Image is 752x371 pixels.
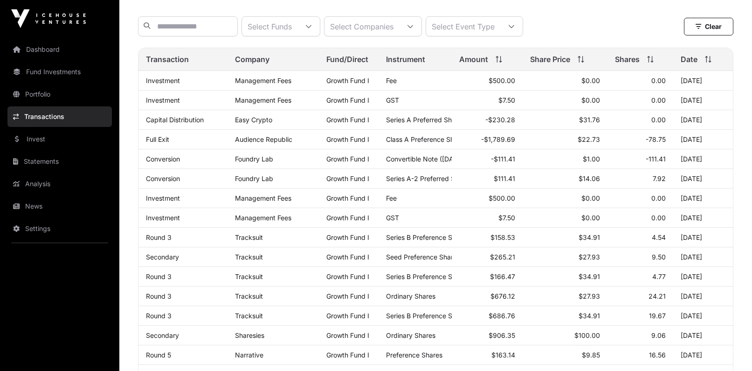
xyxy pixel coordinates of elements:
[386,253,460,261] span: Seed Preference Shares
[386,312,469,320] span: Series B Preference Shares
[146,96,180,104] a: Investment
[146,77,180,84] a: Investment
[386,194,397,202] span: Fee
[386,351,442,359] span: Preference Shares
[651,96,666,104] span: 0.00
[326,135,369,143] a: Growth Fund I
[324,17,399,36] div: Select Companies
[651,214,666,222] span: 0.00
[651,77,666,84] span: 0.00
[326,194,369,202] a: Growth Fund I
[581,96,600,104] span: $0.00
[652,233,666,241] span: 4.54
[581,194,600,202] span: $0.00
[146,135,169,143] a: Full Exit
[235,135,292,143] a: Audience Republic
[235,292,263,300] a: Tracksuit
[673,247,733,267] td: [DATE]
[651,194,666,202] span: 0.00
[146,253,179,261] a: Secondary
[673,267,733,287] td: [DATE]
[673,149,733,169] td: [DATE]
[583,155,600,163] span: $1.00
[386,116,462,124] span: Series A Preferred Share
[146,214,180,222] a: Investment
[242,17,297,36] div: Select Funds
[235,351,263,359] a: Narrative
[326,77,369,84] a: Growth Fund I
[146,54,189,65] span: Transaction
[146,292,172,300] a: Round 3
[579,312,600,320] span: $34.91
[235,253,263,261] a: Tracksuit
[326,351,369,359] a: Growth Fund I
[452,208,523,228] td: $7.50
[574,331,600,339] span: $100.00
[578,135,600,143] span: $22.73
[326,233,369,241] a: Growth Fund I
[235,155,273,163] a: Foundry Lab
[7,218,112,239] a: Settings
[459,54,488,65] span: Amount
[326,54,368,65] span: Fund/Direct
[386,54,425,65] span: Instrument
[7,174,112,194] a: Analysis
[673,110,733,130] td: [DATE]
[673,169,733,189] td: [DATE]
[235,194,311,202] p: Management Fees
[673,91,733,110] td: [DATE]
[11,9,86,28] img: Icehouse Ventures Logo
[579,253,600,261] span: $27.93
[651,116,666,124] span: 0.00
[386,175,469,182] span: Series A-2 Preferred Stock
[146,116,204,124] a: Capital Distribution
[452,169,523,189] td: $111.41
[386,96,399,104] span: GST
[649,351,666,359] span: 16.56
[7,84,112,105] a: Portfolio
[386,135,467,143] span: Class A Preference Shares
[235,54,269,65] span: Company
[579,175,600,182] span: $14.06
[7,129,112,149] a: Invest
[673,228,733,247] td: [DATE]
[649,292,666,300] span: 24.21
[235,331,264,339] a: Sharesies
[673,189,733,208] td: [DATE]
[705,326,752,371] iframe: Chat Widget
[673,326,733,345] td: [DATE]
[146,175,180,182] a: Conversion
[452,306,523,326] td: $686.76
[452,287,523,306] td: $676.12
[386,233,469,241] span: Series B Preference Shares
[581,77,600,84] span: $0.00
[386,273,469,280] span: Series B Preference Shares
[7,106,112,127] a: Transactions
[326,175,369,182] a: Growth Fund I
[673,208,733,228] td: [DATE]
[7,62,112,82] a: Fund Investments
[530,54,570,65] span: Share Price
[452,189,523,208] td: $500.00
[386,214,399,222] span: GST
[673,287,733,306] td: [DATE]
[146,194,180,202] a: Investment
[579,116,600,124] span: $31.76
[452,228,523,247] td: $158.53
[579,233,600,241] span: $34.91
[582,351,600,359] span: $9.85
[581,214,600,222] span: $0.00
[235,214,311,222] p: Management Fees
[452,110,523,130] td: -$230.28
[146,351,171,359] a: Round 5
[426,17,500,36] div: Select Event Type
[452,326,523,345] td: $906.35
[235,77,311,84] p: Management Fees
[386,77,397,84] span: Fee
[235,116,272,124] a: Easy Crypto
[651,331,666,339] span: 9.06
[7,151,112,172] a: Statements
[452,130,523,149] td: -$1,789.69
[326,292,369,300] a: Growth Fund I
